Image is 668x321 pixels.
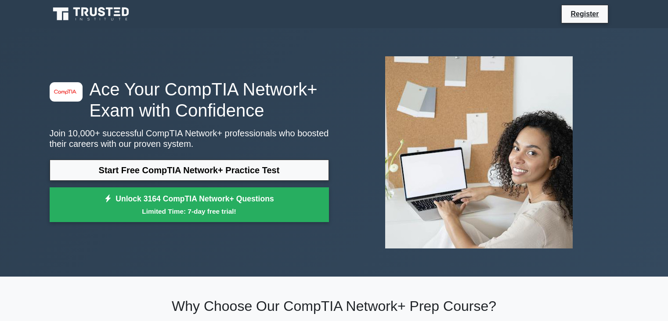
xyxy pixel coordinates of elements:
p: Join 10,000+ successful CompTIA Network+ professionals who boosted their careers with our proven ... [50,128,329,149]
a: Start Free CompTIA Network+ Practice Test [50,160,329,181]
h2: Why Choose Our CompTIA Network+ Prep Course? [50,298,619,314]
a: Register [565,8,604,19]
a: Unlock 3164 CompTIA Network+ QuestionsLimited Time: 7-day free trial! [50,187,329,223]
small: Limited Time: 7-day free trial! [61,206,318,216]
h1: Ace Your CompTIA Network+ Exam with Confidence [50,79,329,121]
